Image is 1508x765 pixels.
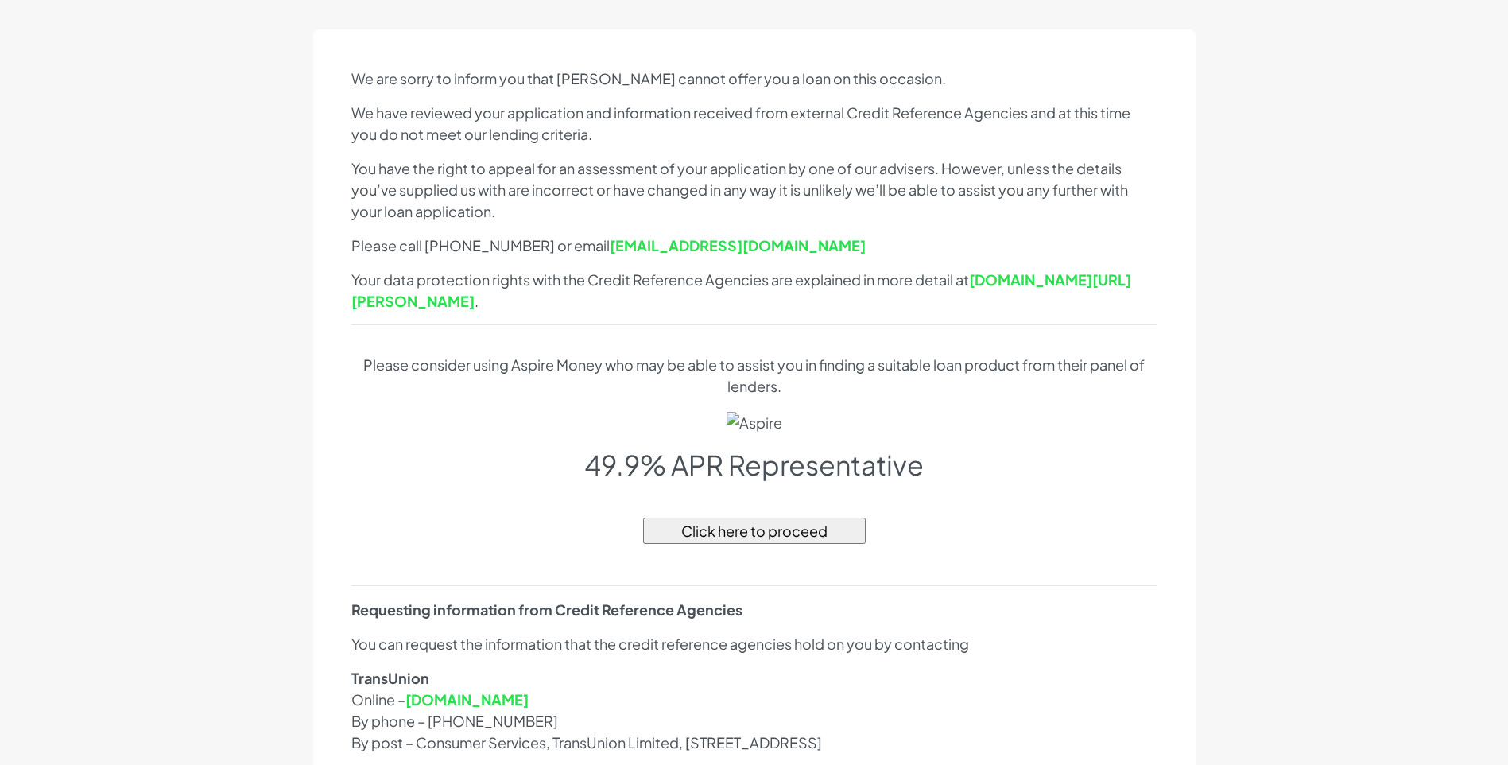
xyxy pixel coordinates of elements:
strong: Requesting information from Credit Reference Agencies [351,600,742,619]
strong: TransUnion [351,669,429,687]
p: Please consider using Aspire Money who may be able to assist you in finding a suitable loan produ... [351,354,1157,397]
p: We are sorry to inform you that [PERSON_NAME] cannot offer you a loan on this occasion. [351,68,1157,89]
a: [DOMAIN_NAME] [405,690,529,709]
input: Click here to proceed [643,518,866,544]
p: We have reviewed your application and information received from external Credit Reference Agencie... [351,102,1157,145]
p: Online – By phone – [PHONE_NUMBER] By post – Consumer Services, TransUnion Limited, [STREET_ADDRESS] [351,667,1157,753]
p: Please call [PHONE_NUMBER] or email [351,235,1157,256]
img: Aspire [727,412,782,433]
p: Your data protection rights with the Credit Reference Agencies are explained in more detail at . [351,269,1157,312]
h3: 49.9% APR Representative [351,446,1157,484]
a: [EMAIL_ADDRESS][DOMAIN_NAME] [610,236,866,254]
p: You have the right to appeal for an assessment of your application by one of our advisers. Howeve... [351,157,1157,222]
p: You can request the information that the credit reference agencies hold on you by contacting [351,633,1157,654]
